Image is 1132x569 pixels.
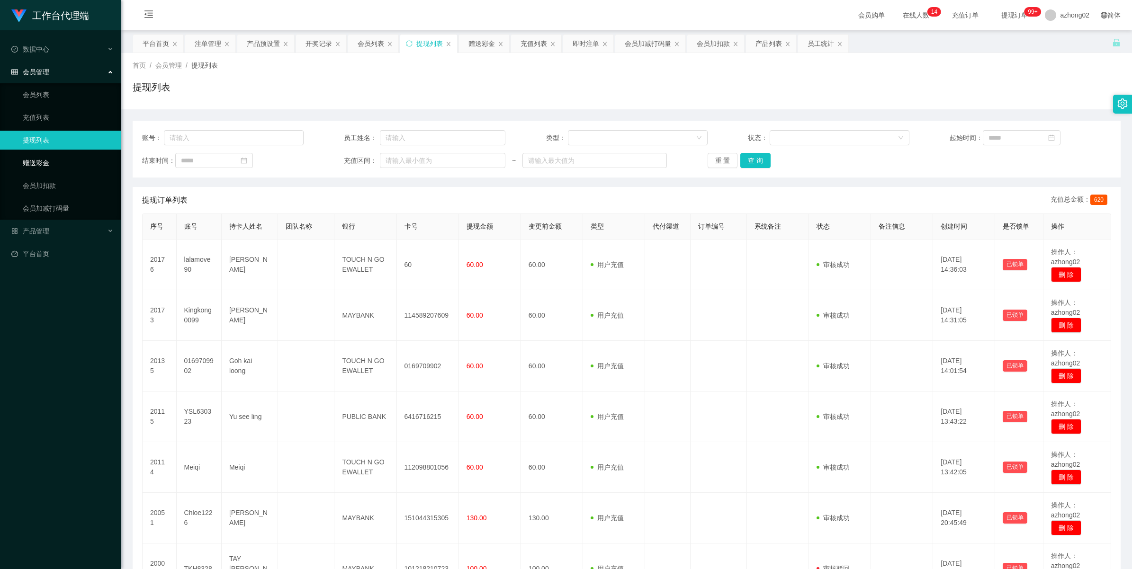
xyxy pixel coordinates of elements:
[837,41,843,47] i: 图标: close
[591,413,624,420] span: 用户充值
[397,391,459,442] td: 6416716215
[177,391,222,442] td: YSL630323
[591,311,624,319] span: 用户充值
[817,362,850,370] span: 审核成功
[1051,195,1111,206] div: 充值总金额：
[698,222,725,230] span: 订单编号
[521,493,583,543] td: 130.00
[397,341,459,391] td: 0169709902
[143,240,177,290] td: 20176
[785,41,791,47] i: 图标: close
[305,35,332,53] div: 开奖记录
[286,222,312,230] span: 团队名称
[397,290,459,341] td: 114589207609
[1051,222,1064,230] span: 操作
[1051,419,1081,434] button: 删 除
[23,153,114,172] a: 赠送彩金
[1003,222,1029,230] span: 是否锁单
[23,199,114,218] a: 会员加减打码量
[817,222,830,230] span: 状态
[817,413,850,420] span: 审核成功
[11,46,18,53] i: 图标: check-circle-o
[11,227,49,235] span: 产品管理
[23,131,114,150] a: 提现列表
[522,153,667,168] input: 请输入最大值为
[755,222,781,230] span: 系统备注
[23,176,114,195] a: 会员加扣款
[1112,38,1121,47] i: 图标: unlock
[224,41,230,47] i: 图标: close
[241,157,247,164] i: 图标: calendar
[1051,349,1080,367] span: 操作人：azhong02
[11,9,27,23] img: logo.9652507e.png
[529,222,562,230] span: 变更前金额
[933,493,995,543] td: [DATE] 20:45:49
[23,85,114,104] a: 会员列表
[335,41,341,47] i: 图标: close
[674,41,680,47] i: 图标: close
[468,35,495,53] div: 赠送彩金
[1024,7,1041,17] sup: 1058
[1051,368,1081,383] button: 删 除
[591,222,604,230] span: 类型
[696,135,702,142] i: 图标: down
[406,40,413,47] i: 图标: sync
[164,130,304,145] input: 请输入
[1101,12,1107,18] i: 图标: global
[334,341,396,391] td: TOUCH N GO EWALLET
[817,514,850,522] span: 审核成功
[591,514,624,522] span: 用户充值
[344,133,380,143] span: 员工姓名：
[1051,299,1080,316] span: 操作人：azhong02
[177,240,222,290] td: lalamove90
[933,240,995,290] td: [DATE] 14:36:03
[334,240,396,290] td: TOUCH N GO EWALLET
[950,133,983,143] span: 起始时间：
[133,80,171,94] h1: 提现列表
[184,222,198,230] span: 账号
[222,341,278,391] td: Goh kai loong
[1003,310,1027,321] button: 已锁单
[32,0,89,31] h1: 工作台代理端
[11,69,18,75] i: 图标: table
[1051,501,1080,519] span: 操作人：azhong02
[1003,259,1027,270] button: 已锁单
[23,108,114,127] a: 充值列表
[505,156,522,166] span: ~
[342,222,355,230] span: 银行
[521,290,583,341] td: 60.00
[334,442,396,493] td: TOUCH N GO EWALLET
[143,341,177,391] td: 20135
[397,240,459,290] td: 60
[521,240,583,290] td: 60.00
[1051,470,1081,485] button: 删 除
[334,493,396,543] td: MAYBANK
[521,391,583,442] td: 60.00
[11,244,114,263] a: 图标: dashboard平台首页
[521,341,583,391] td: 60.00
[1048,134,1055,141] i: 图标: calendar
[142,195,188,206] span: 提现订单列表
[1051,451,1080,468] span: 操作人：azhong02
[397,442,459,493] td: 112098801056
[247,35,280,53] div: 产品预设置
[817,261,850,268] span: 审核成功
[708,153,738,168] button: 重 置
[1090,195,1107,205] span: 620
[222,442,278,493] td: Meiqi
[11,45,49,53] span: 数据中心
[997,12,1033,18] span: 提现订单
[947,12,983,18] span: 充值订单
[1051,520,1081,535] button: 删 除
[229,222,262,230] span: 持卡人姓名
[546,133,568,143] span: 类型：
[467,362,483,370] span: 60.00
[467,463,483,471] span: 60.00
[697,35,730,53] div: 会员加扣款
[177,290,222,341] td: Kingkong0099
[446,41,451,47] i: 图标: close
[404,222,418,230] span: 卡号
[808,35,834,53] div: 员工统计
[143,442,177,493] td: 20114
[931,7,934,17] p: 1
